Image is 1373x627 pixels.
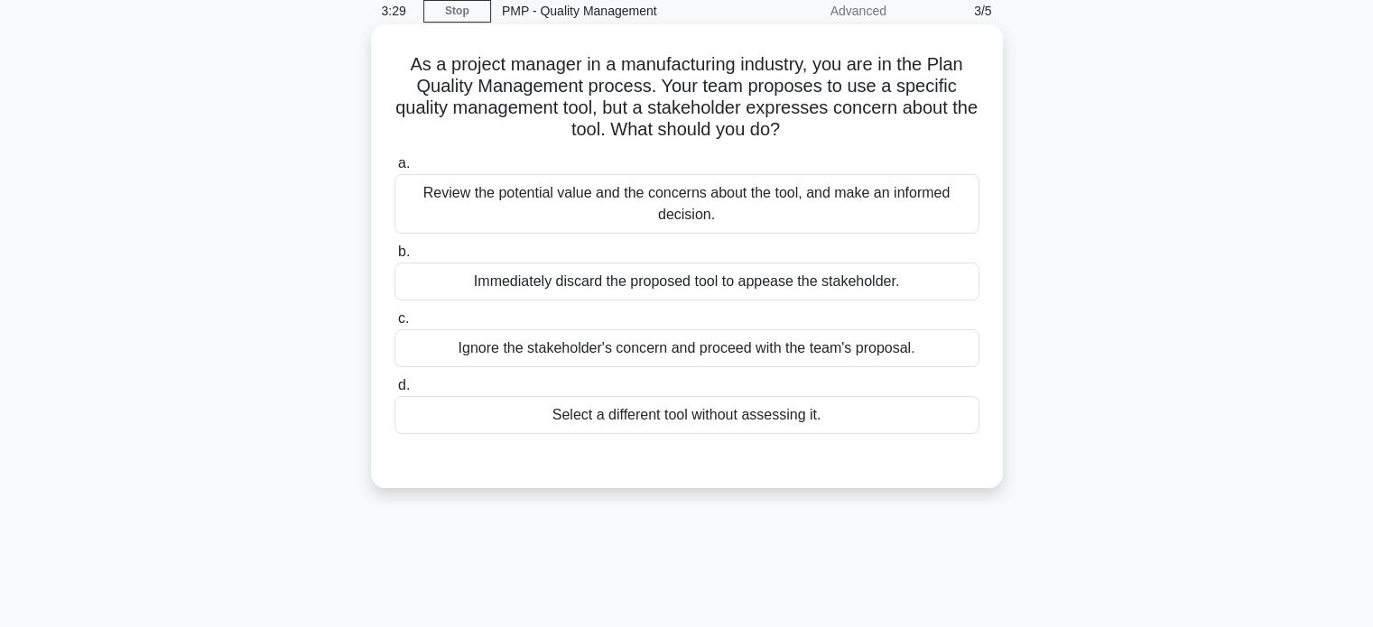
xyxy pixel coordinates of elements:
[398,310,409,326] span: c.
[398,244,410,259] span: b.
[394,174,979,234] div: Review the potential value and the concerns about the tool, and make an informed decision.
[393,53,981,142] h5: As a project manager in a manufacturing industry, you are in the Plan Quality Management process....
[398,155,410,171] span: a.
[398,377,410,392] span: d.
[394,396,979,434] div: Select a different tool without assessing it.
[394,329,979,367] div: Ignore the stakeholder's concern and proceed with the team's proposal.
[394,263,979,300] div: Immediately discard the proposed tool to appease the stakeholder.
